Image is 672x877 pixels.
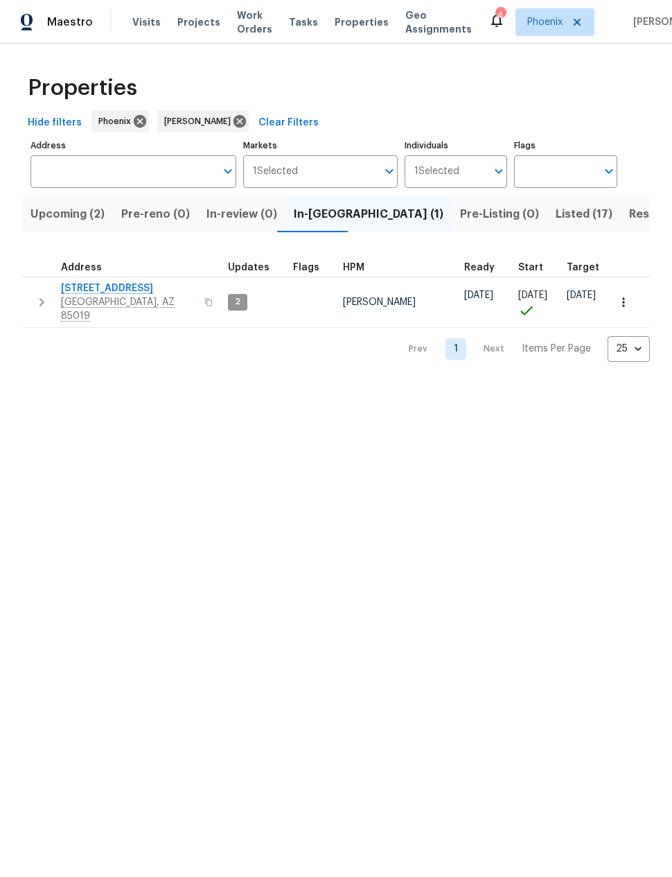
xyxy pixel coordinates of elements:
div: Target renovation project end date [567,263,612,272]
span: Visits [132,15,161,29]
div: [PERSON_NAME] [157,110,249,132]
label: Markets [243,141,398,150]
div: 4 [495,8,505,22]
span: Geo Assignments [405,8,472,36]
span: Properties [28,81,137,95]
span: 2 [229,296,246,308]
button: Open [489,162,509,181]
span: [DATE] [567,290,596,300]
span: Ready [464,263,495,272]
span: 1 Selected [253,166,298,177]
button: Hide filters [22,110,87,136]
span: [DATE] [464,290,493,300]
a: Goto page 1 [445,338,466,360]
span: Upcoming (2) [30,205,105,224]
span: In-[GEOGRAPHIC_DATA] (1) [294,205,443,224]
label: Address [30,141,236,150]
button: Clear Filters [253,110,324,136]
button: Open [218,162,238,181]
div: Earliest renovation start date (first business day after COE or Checkout) [464,263,507,272]
span: Phoenix [527,15,563,29]
span: Clear Filters [258,114,319,132]
span: Address [61,263,102,272]
span: Tasks [289,17,318,27]
span: Projects [177,15,220,29]
nav: Pagination Navigation [396,336,650,362]
button: Open [599,162,619,181]
span: Hide filters [28,114,82,132]
span: [PERSON_NAME] [164,114,236,128]
p: Items Per Page [522,342,591,356]
div: 25 [608,331,650,367]
td: Project started on time [513,277,561,327]
div: Phoenix [91,110,149,132]
span: Updates [228,263,269,272]
span: Start [518,263,543,272]
span: Maestro [47,15,93,29]
span: 1 Selected [414,166,459,177]
label: Individuals [405,141,508,150]
span: Target [567,263,599,272]
span: Pre-reno (0) [121,205,190,224]
span: Work Orders [237,8,272,36]
span: HPM [343,263,364,272]
div: Actual renovation start date [518,263,556,272]
span: Flags [293,263,319,272]
span: Phoenix [98,114,136,128]
label: Flags [514,141,617,150]
span: [PERSON_NAME] [343,297,416,307]
span: Properties [335,15,389,29]
span: Listed (17) [556,205,612,224]
span: Pre-Listing (0) [460,205,539,224]
button: Open [380,162,399,181]
span: [DATE] [518,290,547,300]
span: In-review (0) [206,205,277,224]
